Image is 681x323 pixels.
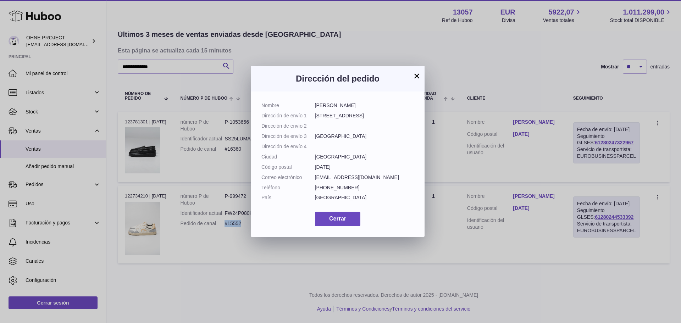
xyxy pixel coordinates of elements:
dd: [PERSON_NAME] [315,102,414,109]
dt: Correo electrónico [261,174,315,181]
dt: País [261,194,315,201]
dt: Nombre [261,102,315,109]
dd: [GEOGRAPHIC_DATA] [315,154,414,160]
dt: Dirección de envío 2 [261,123,315,129]
dd: [EMAIL_ADDRESS][DOMAIN_NAME] [315,174,414,181]
h3: Dirección del pedido [261,73,414,84]
dt: Dirección de envío 1 [261,112,315,119]
dd: [STREET_ADDRESS] [315,112,414,119]
dt: Dirección de envío 4 [261,143,315,150]
button: Cerrar [315,212,360,226]
dt: Teléfono [261,184,315,191]
dd: [DATE] [315,164,414,171]
dt: Código postal [261,164,315,171]
span: Cerrar [329,216,346,222]
dd: [GEOGRAPHIC_DATA] [315,194,414,201]
dd: [PHONE_NUMBER] [315,184,414,191]
dd: [GEOGRAPHIC_DATA] [315,133,414,140]
dt: Ciudad [261,154,315,160]
button: × [413,72,421,80]
dt: Dirección de envío 3 [261,133,315,140]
